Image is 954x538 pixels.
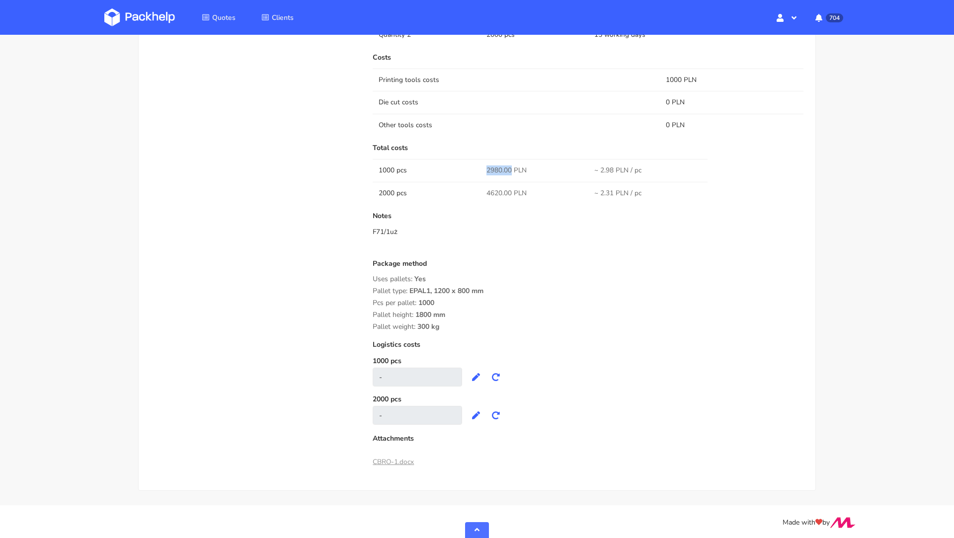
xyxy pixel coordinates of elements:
td: Printing tools costs [373,69,660,91]
div: Package method [373,260,803,275]
td: Other tools costs [373,114,660,136]
button: Recalculate [486,406,506,424]
span: Pcs per pallet: [373,298,416,307]
img: Move Closer [830,517,856,528]
span: Pallet weight: [373,322,415,331]
span: Clients [272,13,294,22]
p: Notes [373,212,803,220]
span: Pallet type: [373,286,407,296]
button: Edit [466,406,486,424]
div: Made with by [91,517,863,529]
span: EPAL1, 1200 x 800 mm [409,286,483,303]
td: 0 PLN [660,91,803,113]
p: Attachments [373,435,414,443]
td: 1000 pcs [373,159,480,181]
button: Recalculate [486,368,506,386]
td: 1000 PLN [660,69,803,91]
span: 1000 [418,298,434,315]
button: Edit [466,368,486,386]
span: Pallet height: [373,310,413,319]
p: Costs [373,54,803,62]
td: 0 PLN [660,114,803,136]
a: Clients [249,8,306,26]
div: Logistics costs [373,341,803,356]
span: 1800 mm [415,310,445,327]
td: 2000 pcs [373,182,480,204]
div: F71/1uż [373,227,803,237]
span: 4620.00 PLN [486,188,527,198]
span: ~ 2.31 PLN / pc [594,188,641,198]
label: 2000 pcs [373,394,401,404]
label: 1000 pcs [373,356,401,366]
span: ~ 2.98 PLN / pc [594,165,641,175]
a: Quotes [190,8,247,26]
button: 704 [807,8,850,26]
p: Total costs [373,144,803,152]
span: Uses pallets: [373,274,412,284]
span: 2980.00 PLN [486,165,527,175]
td: Die cut costs [373,91,660,113]
span: 300 kg [417,322,439,339]
div: - [373,368,462,386]
a: CBRO-1.docx [373,457,414,466]
span: Yes [414,274,426,291]
span: 704 [826,13,843,22]
div: - [373,406,462,425]
span: Quotes [212,13,236,22]
img: Dashboard [104,8,175,26]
